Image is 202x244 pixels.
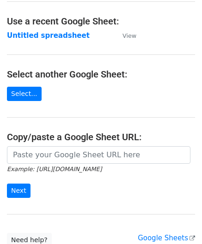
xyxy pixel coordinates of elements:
[7,16,195,27] h4: Use a recent Google Sheet:
[7,69,195,80] h4: Select another Google Sheet:
[7,166,102,173] small: Example: [URL][DOMAIN_NAME]
[7,87,42,101] a: Select...
[7,146,190,164] input: Paste your Google Sheet URL here
[7,131,195,143] h4: Copy/paste a Google Sheet URL:
[138,234,195,242] a: Google Sheets
[122,32,136,39] small: View
[7,184,31,198] input: Next
[7,31,90,40] a: Untitled spreadsheet
[156,200,202,244] iframe: Chat Widget
[113,31,136,40] a: View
